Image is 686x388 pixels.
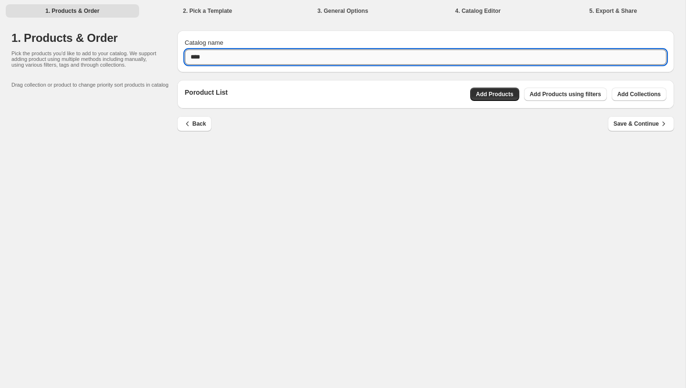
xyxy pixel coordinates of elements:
span: Add Products using filters [530,90,601,98]
span: Add Collections [617,90,661,98]
button: Add Products [470,88,519,101]
span: Save & Continue [614,119,668,129]
span: Add Products [476,90,514,98]
button: Back [177,116,212,131]
span: Back [183,119,206,129]
p: Poroduct List [185,88,228,101]
span: Catalog name [185,39,223,46]
p: Pick the products you'd like to add to your catalog. We support adding product using multiple met... [11,50,158,68]
button: Save & Continue [608,116,674,131]
p: Drag collection or product to change priority sort products in catalog [11,82,177,88]
button: Add Collections [612,88,666,101]
h1: 1. Products & Order [11,30,177,46]
button: Add Products using filters [524,88,607,101]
